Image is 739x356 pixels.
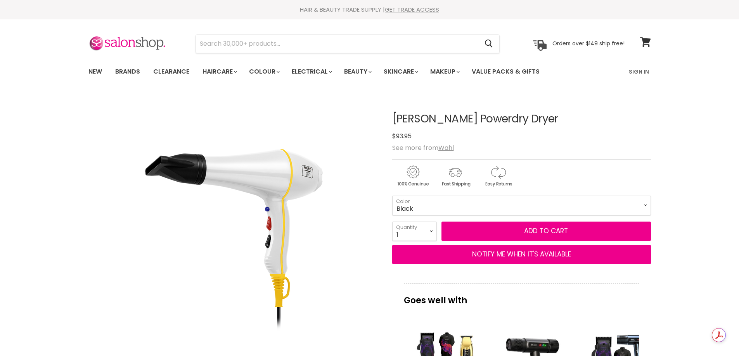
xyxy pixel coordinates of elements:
[478,164,519,188] img: returns.gif
[109,64,146,80] a: Brands
[83,64,108,80] a: New
[147,64,195,80] a: Clearance
[392,143,454,152] span: See more from
[404,284,639,309] p: Goes well with
[700,320,731,348] iframe: Gorgias live chat messenger
[392,164,433,188] img: genuine.gif
[435,164,476,188] img: shipping.gif
[196,35,479,53] input: Search
[197,64,242,80] a: Haircare
[378,64,423,80] a: Skincare
[392,113,651,125] h1: [PERSON_NAME] Powerdry Dryer
[441,222,651,241] button: Add to cart
[392,132,412,141] span: $93.95
[136,141,330,335] img: Wahl Powerdry Dryer
[79,6,661,14] div: HAIR & BEAUTY TRADE SUPPLY |
[438,143,454,152] a: Wahl
[286,64,337,80] a: Electrical
[479,35,499,53] button: Search
[552,40,625,47] p: Orders over $149 ship free!
[392,245,651,264] button: NOTIFY ME WHEN IT'S AVAILABLE
[392,222,437,241] select: Quantity
[243,64,284,80] a: Colour
[385,5,439,14] a: GET TRADE ACCESS
[79,60,661,83] nav: Main
[83,60,585,83] ul: Main menu
[524,226,568,236] span: Add to cart
[624,64,654,80] a: Sign In
[196,34,500,53] form: Product
[466,64,545,80] a: Value Packs & Gifts
[424,64,464,80] a: Makeup
[338,64,376,80] a: Beauty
